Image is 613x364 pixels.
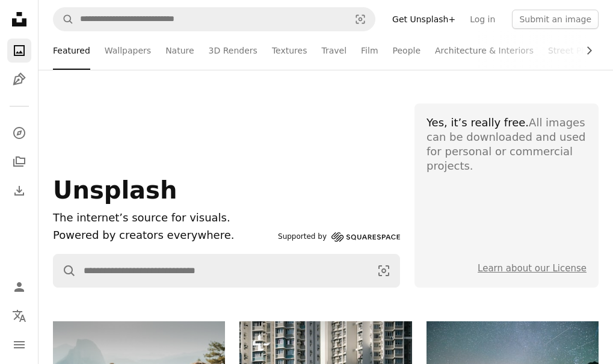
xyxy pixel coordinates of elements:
[385,10,463,29] a: Get Unsplash+
[53,176,177,204] span: Unsplash
[7,333,31,357] button: Menu
[321,31,347,70] a: Travel
[435,31,534,70] a: Architecture & Interiors
[53,227,273,244] p: Powered by creators everywhere.
[278,230,400,244] a: Supported by
[7,179,31,203] a: Download History
[427,116,529,129] span: Yes, it’s really free.
[346,8,375,31] button: Visual search
[165,31,194,70] a: Nature
[368,254,399,287] button: Visual search
[53,254,400,288] form: Find visuals sitewide
[53,209,273,227] h1: The internet’s source for visuals.
[272,31,307,70] a: Textures
[54,254,76,287] button: Search Unsplash
[7,275,31,299] a: Log in / Sign up
[7,304,31,328] button: Language
[7,7,31,34] a: Home — Unsplash
[7,150,31,174] a: Collections
[393,31,421,70] a: People
[7,39,31,63] a: Photos
[54,8,74,31] button: Search Unsplash
[427,116,587,173] div: All images can be downloaded and used for personal or commercial projects.
[209,31,257,70] a: 3D Renders
[53,7,375,31] form: Find visuals sitewide
[578,39,599,63] button: scroll list to the right
[361,31,378,70] a: Film
[512,10,599,29] button: Submit an image
[478,263,587,274] a: Learn about our License
[105,31,151,70] a: Wallpapers
[463,10,502,29] a: Log in
[7,121,31,145] a: Explore
[7,67,31,91] a: Illustrations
